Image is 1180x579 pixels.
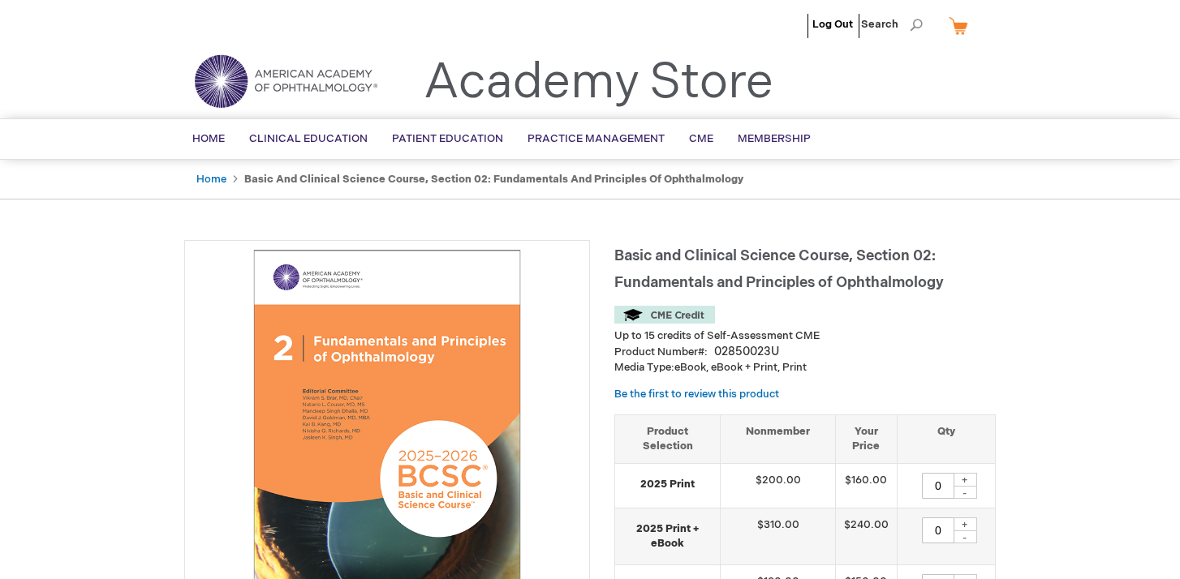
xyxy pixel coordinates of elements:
[623,521,712,551] strong: 2025 Print + eBook
[953,486,977,499] div: -
[192,132,225,145] span: Home
[953,517,977,531] div: +
[721,463,836,508] td: $200.00
[424,54,773,112] a: Academy Store
[897,414,995,463] th: Qty
[812,18,853,31] a: Log Out
[614,345,708,358] strong: Product Number
[249,132,368,145] span: Clinical Education
[953,530,977,543] div: -
[721,414,836,463] th: Nonmember
[835,463,897,508] td: $160.00
[244,173,743,186] strong: Basic and Clinical Science Course, Section 02: Fundamentals and Principles of Ophthalmology
[953,473,977,487] div: +
[738,132,811,145] span: Membership
[714,344,779,360] div: 02850023U
[689,132,713,145] span: CME
[614,247,944,291] span: Basic and Clinical Science Course, Section 02: Fundamentals and Principles of Ophthalmology
[614,306,715,324] img: CME Credit
[614,328,996,344] li: Up to 15 credits of Self-Assessment CME
[922,473,954,499] input: Qty
[721,508,836,564] td: $310.00
[623,477,712,492] strong: 2025 Print
[392,132,503,145] span: Patient Education
[614,361,674,374] strong: Media Type:
[922,517,954,543] input: Qty
[614,388,779,401] a: Be the first to review this product
[615,414,721,463] th: Product Selection
[528,132,665,145] span: Practice Management
[835,414,897,463] th: Your Price
[861,8,923,41] span: Search
[614,360,996,375] p: eBook, eBook + Print, Print
[835,508,897,564] td: $240.00
[196,173,226,186] a: Home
